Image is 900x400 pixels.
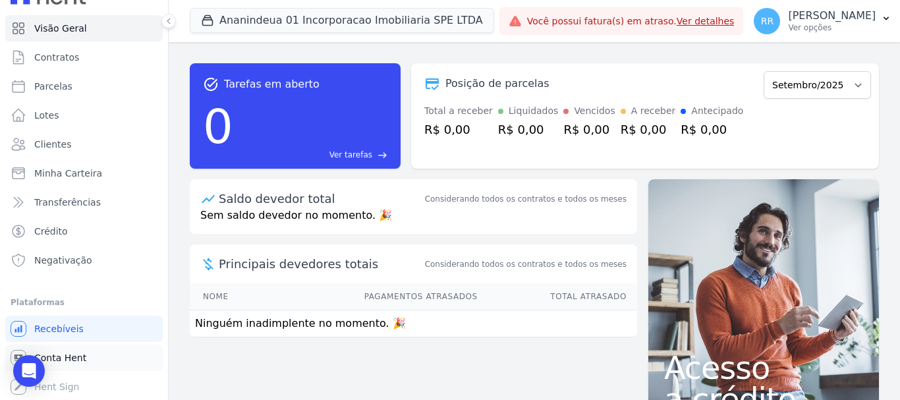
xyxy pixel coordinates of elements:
[34,225,68,238] span: Crédito
[34,80,72,93] span: Parcelas
[5,131,163,157] a: Clientes
[269,283,478,310] th: Pagamentos Atrasados
[621,121,676,138] div: R$ 0,00
[34,167,102,180] span: Minha Carteira
[219,190,422,208] div: Saldo devedor total
[5,102,163,129] a: Lotes
[664,352,863,384] span: Acesso
[5,345,163,371] a: Conta Hent
[34,351,86,364] span: Conta Hent
[378,150,387,160] span: east
[574,104,615,118] div: Vencidos
[190,310,637,337] td: Ninguém inadimplente no momento. 🎉
[527,14,735,28] span: Você possui fatura(s) em atraso.
[5,73,163,100] a: Parcelas
[5,218,163,244] a: Crédito
[203,92,233,161] div: 0
[190,208,637,234] p: Sem saldo devedor no momento. 🎉
[424,121,493,138] div: R$ 0,00
[11,295,157,310] div: Plataformas
[5,189,163,215] a: Transferências
[563,121,615,138] div: R$ 0,00
[34,22,87,35] span: Visão Geral
[677,16,735,26] a: Ver detalhes
[445,76,549,92] div: Posição de parcelas
[5,316,163,342] a: Recebíveis
[761,16,773,26] span: RR
[425,193,627,205] div: Considerando todos os contratos e todos os meses
[631,104,676,118] div: A receber
[5,160,163,186] a: Minha Carteira
[34,138,71,151] span: Clientes
[34,51,79,64] span: Contratos
[788,22,876,33] p: Ver opções
[509,104,559,118] div: Liquidados
[13,355,45,387] div: Open Intercom Messenger
[681,121,743,138] div: R$ 0,00
[34,254,92,267] span: Negativação
[190,8,494,33] button: Ananindeua 01 Incorporacao Imobiliaria SPE LTDA
[478,283,637,310] th: Total Atrasado
[425,258,627,270] span: Considerando todos os contratos e todos os meses
[5,44,163,71] a: Contratos
[190,283,269,310] th: Nome
[219,255,422,273] span: Principais devedores totais
[5,15,163,42] a: Visão Geral
[34,322,84,335] span: Recebíveis
[329,149,372,161] span: Ver tarefas
[239,149,387,161] a: Ver tarefas east
[424,104,493,118] div: Total a receber
[498,121,559,138] div: R$ 0,00
[34,196,101,209] span: Transferências
[34,109,59,122] span: Lotes
[203,76,219,92] span: task_alt
[5,247,163,273] a: Negativação
[224,76,320,92] span: Tarefas em aberto
[788,9,876,22] p: [PERSON_NAME]
[691,104,743,118] div: Antecipado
